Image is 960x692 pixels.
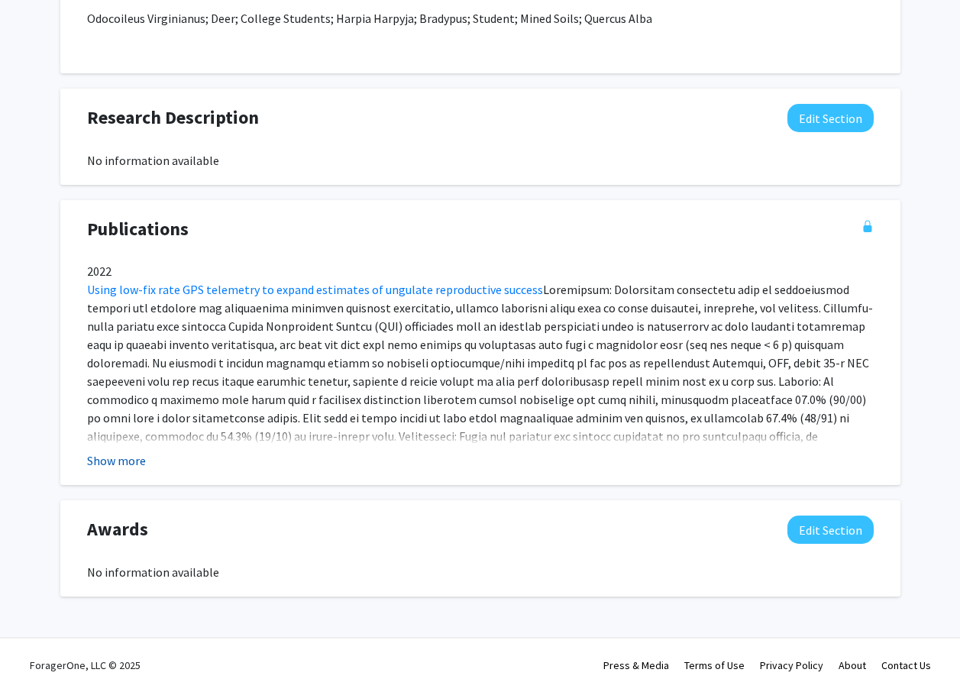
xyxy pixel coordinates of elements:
a: About [839,658,866,672]
a: Press & Media [603,658,669,672]
button: Show more [87,451,146,470]
div: Odocoileus Virginianus; Deer; College Students; Harpia Harpyja; Bradypus; Student; Mined Soils; Q... [87,9,874,58]
span: Research Description [87,104,259,131]
a: Terms of Use [684,658,745,672]
span: Publications [87,215,189,243]
div: No information available [87,563,874,581]
div: ForagerOne, LLC © 2025 [30,639,141,692]
a: Using low-fix rate GPS telemetry to expand estimates of ungulate reproductive success [87,282,543,297]
a: Privacy Policy [760,658,823,672]
iframe: Chat [11,623,65,681]
button: Edit Awards [787,516,874,544]
div: No information available [87,151,874,170]
button: Edit Research Description [787,104,874,132]
a: Contact Us [881,658,931,672]
span: Awards [87,516,148,543]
